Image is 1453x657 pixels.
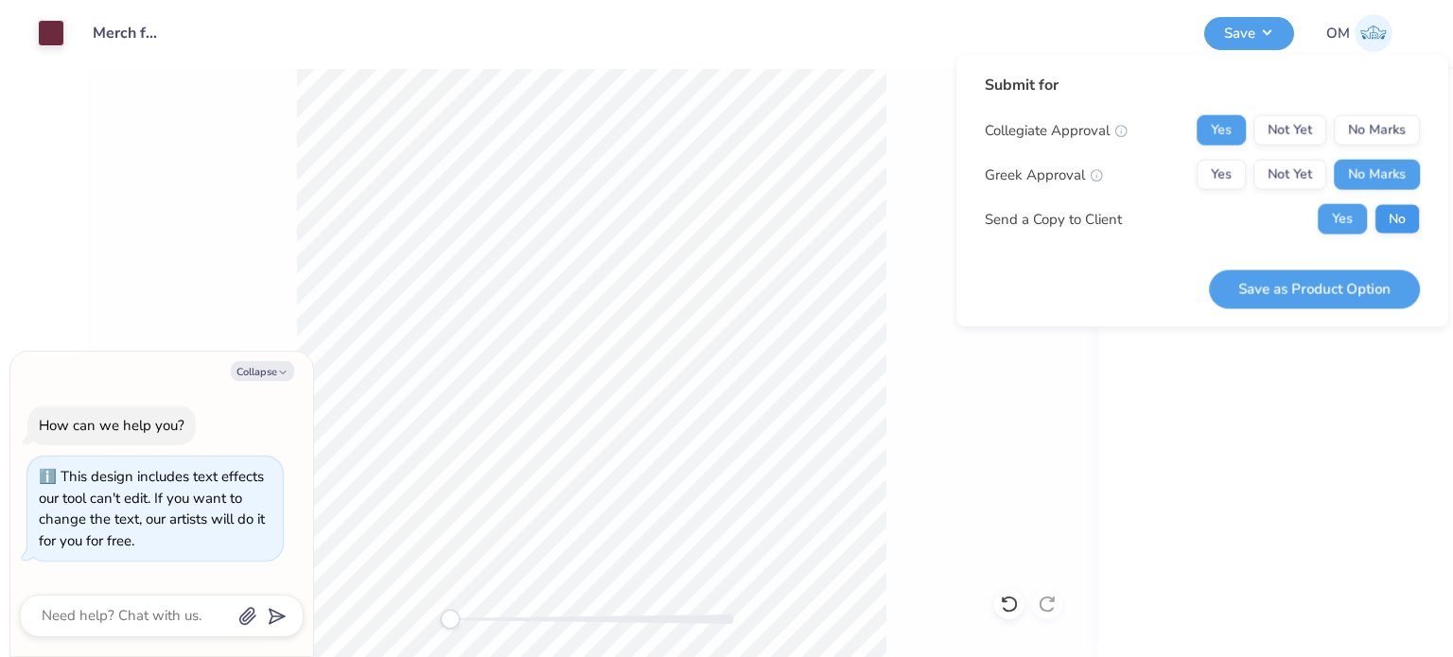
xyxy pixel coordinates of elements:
[1334,115,1420,146] button: No Marks
[1326,23,1350,44] span: OM
[1355,14,1392,52] img: Om Mehrotra
[39,416,184,435] div: How can we help you?
[985,119,1128,141] div: Collegiate Approval
[985,164,1103,185] div: Greek Approval
[441,610,460,629] div: Accessibility label
[39,467,265,550] div: This design includes text effects our tool can't edit. If you want to change the text, our artist...
[1253,160,1326,190] button: Not Yet
[985,208,1122,230] div: Send a Copy to Client
[1318,204,1367,234] button: Yes
[1374,204,1420,234] button: No
[1204,17,1294,50] button: Save
[1197,160,1246,190] button: Yes
[79,14,171,52] input: Untitled Design
[1253,115,1326,146] button: Not Yet
[231,361,294,381] button: Collapse
[1334,160,1420,190] button: No Marks
[985,74,1420,96] div: Submit for
[1209,269,1420,308] button: Save as Product Option
[1197,115,1246,146] button: Yes
[1318,14,1401,52] a: OM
